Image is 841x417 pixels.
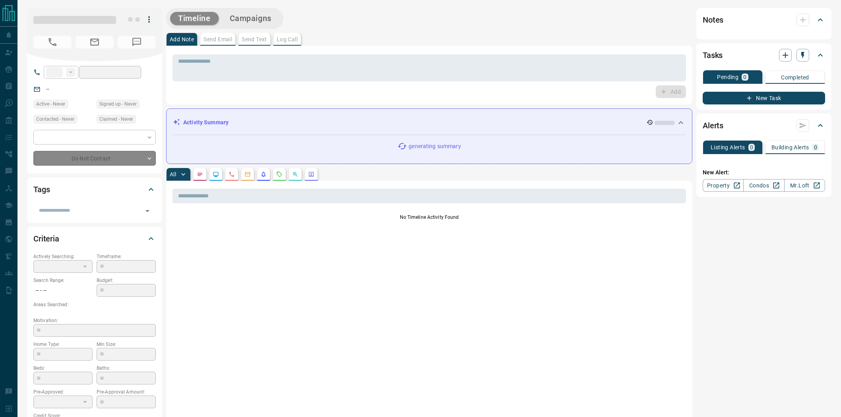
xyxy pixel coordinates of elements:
[717,74,738,80] p: Pending
[97,253,156,260] p: Timeframe:
[46,86,49,92] a: --
[703,168,825,177] p: New Alert:
[244,171,251,178] svg: Emails
[703,119,723,132] h2: Alerts
[260,171,267,178] svg: Listing Alerts
[276,171,283,178] svg: Requests
[33,365,93,372] p: Beds:
[183,118,229,127] p: Activity Summary
[197,171,203,178] svg: Notes
[33,388,93,396] p: Pre-Approved:
[36,100,65,108] span: Active - Never
[229,171,235,178] svg: Calls
[142,205,153,216] button: Open
[36,115,74,123] span: Contacted - Never
[33,183,50,196] h2: Tags
[771,145,809,150] p: Building Alerts
[33,277,93,284] p: Search Range:
[703,179,744,192] a: Property
[703,116,825,135] div: Alerts
[33,253,93,260] p: Actively Searching:
[711,145,745,150] p: Listing Alerts
[99,100,137,108] span: Signed up - Never
[703,92,825,104] button: New Task
[33,180,156,199] div: Tags
[33,36,72,48] span: No Number
[97,341,156,348] p: Min Size:
[170,172,176,177] p: All
[213,171,219,178] svg: Lead Browsing Activity
[33,301,156,308] p: Areas Searched:
[781,75,809,80] p: Completed
[99,115,133,123] span: Claimed - Never
[750,145,753,150] p: 0
[703,49,723,62] h2: Tasks
[292,171,298,178] svg: Opportunities
[33,151,156,166] div: Do Not Contact
[33,284,93,297] p: -- - --
[170,12,219,25] button: Timeline
[409,142,461,151] p: generating summary
[76,36,114,48] span: No Email
[703,10,825,29] div: Notes
[703,46,825,65] div: Tasks
[97,365,156,372] p: Baths:
[222,12,279,25] button: Campaigns
[33,341,93,348] p: Home Type:
[97,388,156,396] p: Pre-Approval Amount:
[703,14,723,26] h2: Notes
[743,74,746,80] p: 0
[743,179,784,192] a: Condos
[118,36,156,48] span: No Number
[170,37,194,42] p: Add Note
[33,232,59,245] h2: Criteria
[97,277,156,284] p: Budget:
[784,179,825,192] a: Mr.Loft
[308,171,314,178] svg: Agent Actions
[814,145,817,150] p: 0
[172,214,686,221] p: No Timeline Activity Found
[173,115,686,130] div: Activity Summary
[33,229,156,248] div: Criteria
[33,317,156,324] p: Motivation:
